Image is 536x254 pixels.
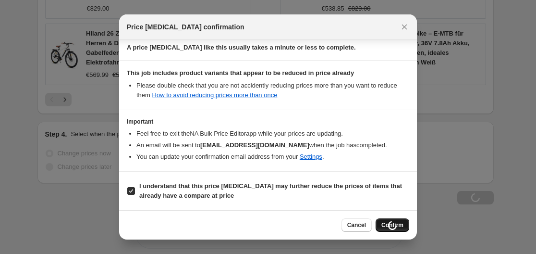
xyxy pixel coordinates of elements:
[139,182,402,199] b: I understand that this price [MEDICAL_DATA] may further reduce the prices of items that already h...
[300,153,322,160] a: Settings
[152,91,278,99] a: How to avoid reducing prices more than once
[136,152,409,162] li: You can update your confirmation email address from your .
[136,129,409,139] li: Feel free to exit the NA Bulk Price Editor app while your prices are updating.
[127,118,409,126] h3: Important
[136,140,409,150] li: An email will be sent to when the job has completed .
[136,81,409,100] li: Please double check that you are not accidently reducing prices more than you want to reduce them
[127,22,244,32] span: Price [MEDICAL_DATA] confirmation
[127,44,356,51] b: A price [MEDICAL_DATA] like this usually takes a minute or less to complete.
[347,221,366,229] span: Cancel
[200,141,309,149] b: [EMAIL_ADDRESS][DOMAIN_NAME]
[398,20,411,34] button: Close
[127,69,354,76] b: This job includes product variants that appear to be reduced in price already
[341,218,372,232] button: Cancel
